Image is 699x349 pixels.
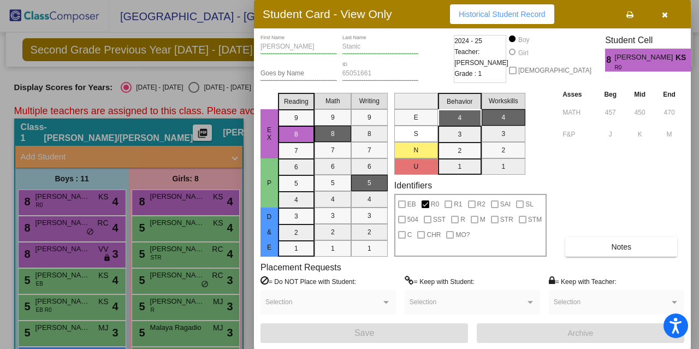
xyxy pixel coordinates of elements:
span: SST [433,213,446,226]
span: [PERSON_NAME] [615,52,676,63]
button: Save [260,323,468,343]
input: Enter ID [342,70,419,78]
span: R2 [477,198,485,211]
label: Placement Requests [260,262,341,273]
span: Archive [568,329,594,338]
span: 504 [407,213,418,226]
h3: Student Card - View Only [263,7,392,21]
span: [DEMOGRAPHIC_DATA] [518,64,591,77]
span: R1 [454,198,462,211]
span: CHR [426,228,441,241]
span: MO? [455,228,470,241]
th: Asses [560,88,595,100]
span: Teacher: [PERSON_NAME] [454,46,508,68]
span: R0 [431,198,439,211]
input: goes by name [260,70,337,78]
span: EB [407,198,416,211]
span: Grade : 1 [454,68,482,79]
input: assessment [562,126,593,143]
span: STR [500,213,513,226]
label: = Do NOT Place with Student: [260,276,356,287]
span: P [264,179,274,187]
button: Historical Student Record [450,4,554,24]
span: SL [525,198,534,211]
div: Girl [518,48,529,58]
button: Notes [565,237,677,257]
th: End [654,88,684,100]
th: Mid [625,88,654,100]
span: 8 [605,54,614,67]
span: Notes [611,242,631,251]
span: Historical Student Record [459,10,546,19]
span: Save [354,328,374,338]
input: assessment [562,104,593,121]
th: Beg [595,88,625,100]
span: R [460,213,465,226]
span: STM [528,213,542,226]
span: SAI [500,198,511,211]
label: Identifiers [394,180,432,191]
span: C [407,228,412,241]
div: Boy [518,35,530,45]
span: M [480,213,485,226]
label: = Keep with Teacher: [549,276,617,287]
span: 2024 - 25 [454,36,482,46]
span: D & E [264,213,274,251]
span: R0 [615,63,668,72]
span: KS [676,52,691,63]
span: EX [264,126,274,141]
label: = Keep with Student: [405,276,475,287]
button: Archive [477,323,684,343]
